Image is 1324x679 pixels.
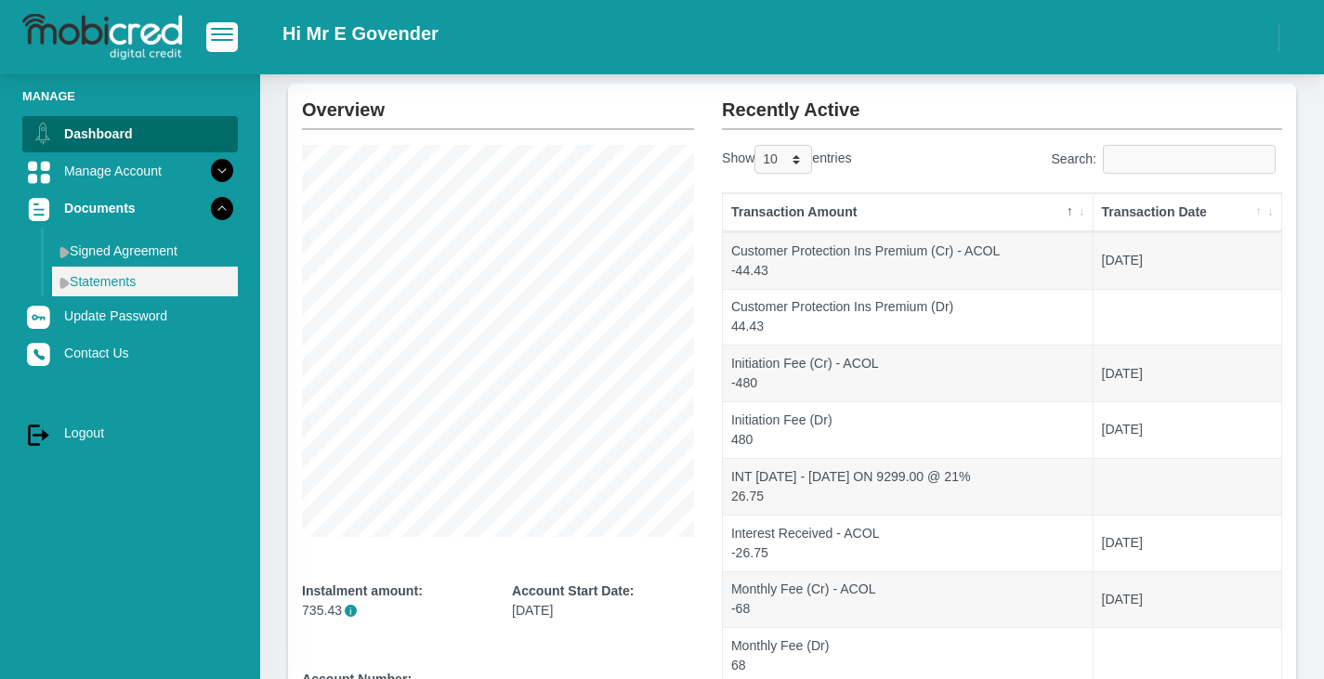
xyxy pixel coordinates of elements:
[22,415,238,450] a: Logout
[723,515,1094,571] td: Interest Received - ACOL -26.75
[22,116,238,151] a: Dashboard
[1094,232,1281,289] td: [DATE]
[282,22,439,45] h2: Hi Mr E Govender
[722,145,851,174] label: Show entries
[722,84,1282,121] h2: Recently Active
[1094,401,1281,458] td: [DATE]
[723,458,1094,515] td: INT [DATE] - [DATE] ON 9299.00 @ 21% 26.75
[1094,515,1281,571] td: [DATE]
[59,246,70,258] img: menu arrow
[59,277,70,289] img: menu arrow
[52,267,238,296] a: Statements
[723,401,1094,458] td: Initiation Fee (Dr) 480
[22,153,238,189] a: Manage Account
[1094,345,1281,401] td: [DATE]
[22,190,238,226] a: Documents
[22,87,238,105] li: Manage
[723,232,1094,289] td: Customer Protection Ins Premium (Cr) - ACOL -44.43
[512,583,634,598] b: Account Start Date:
[754,145,812,174] select: Showentries
[22,298,238,333] a: Update Password
[1051,145,1282,174] label: Search:
[302,601,484,620] p: 735.43
[1094,571,1281,628] td: [DATE]
[1094,193,1281,232] th: Transaction Date: activate to sort column ascending
[52,236,238,266] a: Signed Agreement
[345,605,357,617] span: i
[723,289,1094,346] td: Customer Protection Ins Premium (Dr) 44.43
[22,335,238,371] a: Contact Us
[723,345,1094,401] td: Initiation Fee (Cr) - ACOL -480
[302,84,694,121] h2: Overview
[22,14,182,60] img: logo-mobicred.svg
[723,571,1094,628] td: Monthly Fee (Cr) - ACOL -68
[723,193,1094,232] th: Transaction Amount: activate to sort column descending
[512,581,694,620] div: [DATE]
[302,583,423,598] b: Instalment amount:
[1103,145,1276,174] input: Search:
